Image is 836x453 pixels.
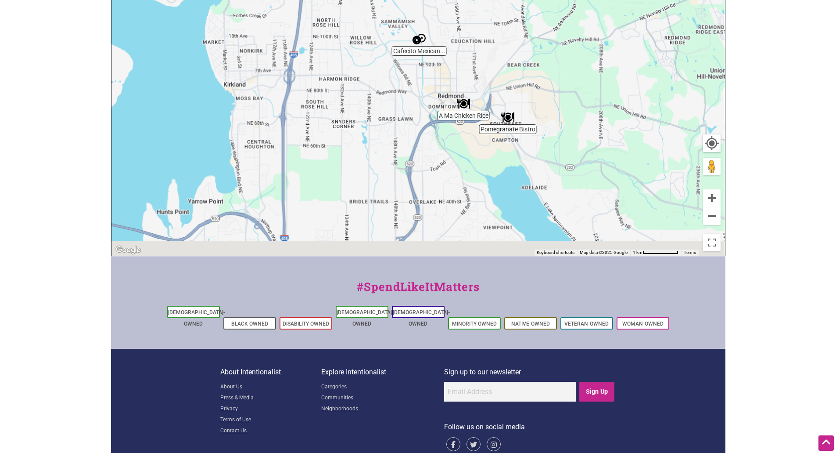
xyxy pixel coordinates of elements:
a: Categories [321,382,444,393]
button: Map Scale: 1 km per 78 pixels [630,250,681,256]
a: Terms of Use [220,415,321,426]
div: A Ma Chicken Rice [457,97,470,110]
a: Open this area in Google Maps (opens a new window) [114,244,143,256]
a: About Us [220,382,321,393]
a: Privacy [220,404,321,415]
button: Zoom in [703,189,721,207]
a: Contact Us [220,426,321,437]
p: Sign up to our newsletter [444,366,616,378]
a: Black-Owned [231,321,268,327]
div: Scroll Back to Top [818,435,834,451]
button: Your Location [703,134,721,152]
button: Zoom out [703,207,721,225]
button: Toggle fullscreen view [702,233,721,252]
button: Keyboard shortcuts [537,250,574,256]
a: [DEMOGRAPHIC_DATA]-Owned [168,309,225,327]
a: Press & Media [220,393,321,404]
p: Follow us on social media [444,421,616,433]
input: Sign Up [579,382,614,402]
a: Minority-Owned [452,321,497,327]
span: Map data ©2025 Google [580,250,628,255]
div: Cafecito Mexican Bakery [413,33,426,46]
a: Communities [321,393,444,404]
a: [DEMOGRAPHIC_DATA]-Owned [337,309,394,327]
a: Disability-Owned [283,321,329,327]
button: Drag Pegman onto the map to open Street View [703,158,721,175]
a: Veteran-Owned [564,321,609,327]
div: #SpendLikeItMatters [111,278,725,304]
img: Google [114,244,143,256]
a: [DEMOGRAPHIC_DATA]-Owned [393,309,450,327]
p: Explore Intentionalist [321,366,444,378]
input: Email Address [444,382,576,402]
span: 1 km [633,250,642,255]
p: About Intentionalist [220,366,321,378]
div: Pomegranate Bistro [501,111,514,124]
a: Woman-Owned [622,321,664,327]
a: Neighborhoods [321,404,444,415]
a: Native-Owned [511,321,550,327]
a: Terms [684,250,696,255]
